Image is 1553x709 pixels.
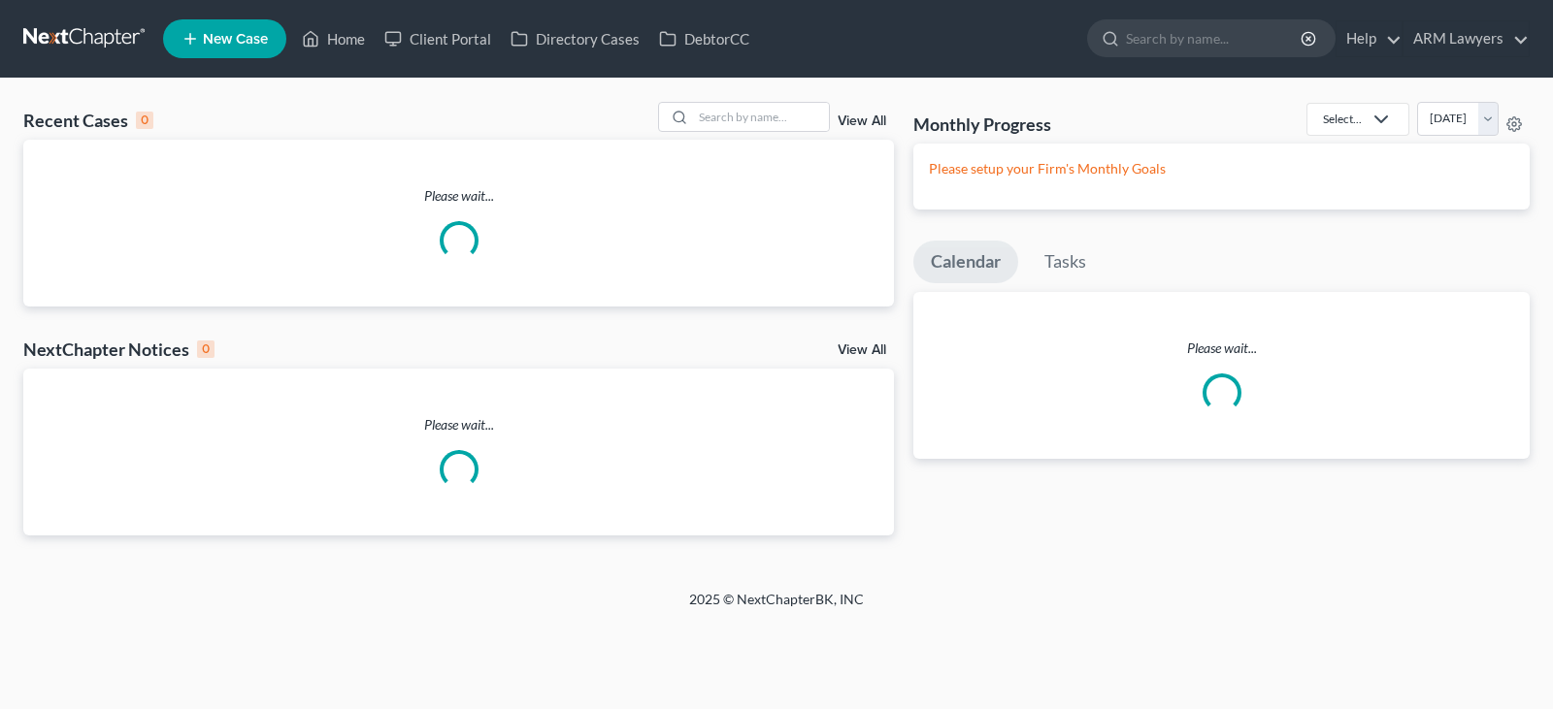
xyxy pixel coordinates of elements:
div: Recent Cases [23,109,153,132]
div: NextChapter Notices [23,338,215,361]
input: Search by name... [1126,20,1304,56]
a: Home [292,21,375,56]
a: Calendar [913,241,1018,283]
p: Please wait... [23,186,894,206]
div: 0 [197,340,215,358]
a: Directory Cases [501,21,649,56]
p: Please wait... [913,338,1530,358]
span: New Case [203,32,268,47]
div: Select... [1323,111,1362,127]
a: DebtorCC [649,21,759,56]
p: Please wait... [23,415,894,435]
p: Please setup your Firm's Monthly Goals [929,159,1514,178]
a: ARM Lawyers [1404,21,1529,56]
input: Search by name... [693,103,829,131]
a: View All [838,343,886,357]
a: Tasks [1027,241,1104,283]
h3: Monthly Progress [913,113,1051,136]
a: View All [838,114,886,128]
div: 0 [136,112,153,129]
a: Help [1337,21,1402,56]
a: Client Portal [375,21,501,56]
div: 2025 © NextChapterBK, INC [223,590,1330,625]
